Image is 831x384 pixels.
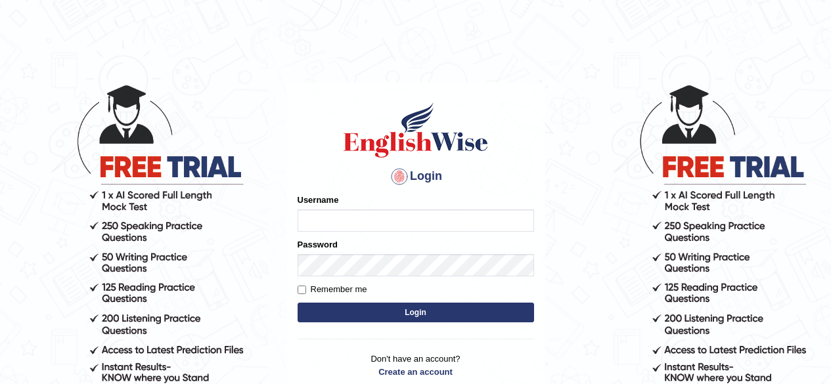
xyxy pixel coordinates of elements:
[298,166,534,187] h4: Login
[298,238,338,251] label: Password
[298,303,534,322] button: Login
[298,286,306,294] input: Remember me
[298,366,534,378] a: Create an account
[298,283,367,296] label: Remember me
[341,100,491,160] img: Logo of English Wise sign in for intelligent practice with AI
[298,194,339,206] label: Username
